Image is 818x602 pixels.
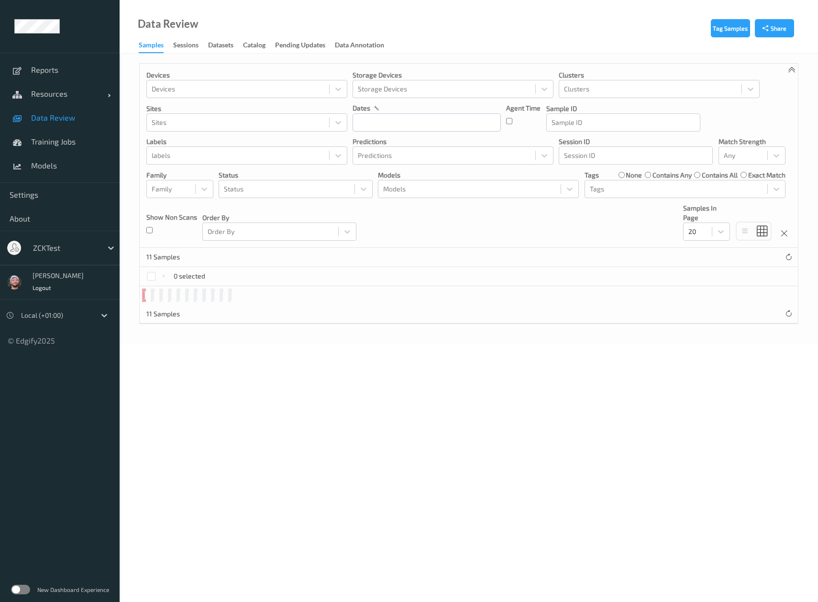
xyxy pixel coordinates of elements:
[275,39,335,52] a: Pending Updates
[353,70,553,80] p: Storage Devices
[711,19,750,37] button: Tag Samples
[173,40,199,52] div: Sessions
[755,19,794,37] button: Share
[173,39,208,52] a: Sessions
[719,137,785,146] p: Match Strength
[208,39,243,52] a: Datasets
[146,70,347,80] p: Devices
[652,170,692,180] label: contains any
[174,271,205,281] p: 0 selected
[243,39,275,52] a: Catalog
[748,170,785,180] label: exact match
[146,212,197,222] p: Show Non Scans
[626,170,642,180] label: none
[139,39,173,53] a: Samples
[139,40,164,53] div: Samples
[146,104,347,113] p: Sites
[559,137,713,146] p: Session ID
[702,170,738,180] label: contains all
[335,39,394,52] a: Data Annotation
[353,103,370,113] p: dates
[146,170,213,180] p: Family
[243,40,265,52] div: Catalog
[546,104,700,113] p: Sample ID
[219,170,373,180] p: Status
[335,40,384,52] div: Data Annotation
[559,70,760,80] p: Clusters
[353,137,553,146] p: Predictions
[146,309,218,319] p: 11 Samples
[146,137,347,146] p: labels
[275,40,325,52] div: Pending Updates
[506,103,541,113] p: Agent Time
[146,252,218,262] p: 11 Samples
[378,170,579,180] p: Models
[683,203,730,223] p: Samples In Page
[208,40,233,52] div: Datasets
[585,170,599,180] p: Tags
[202,213,356,223] p: Order By
[138,19,198,29] div: Data Review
